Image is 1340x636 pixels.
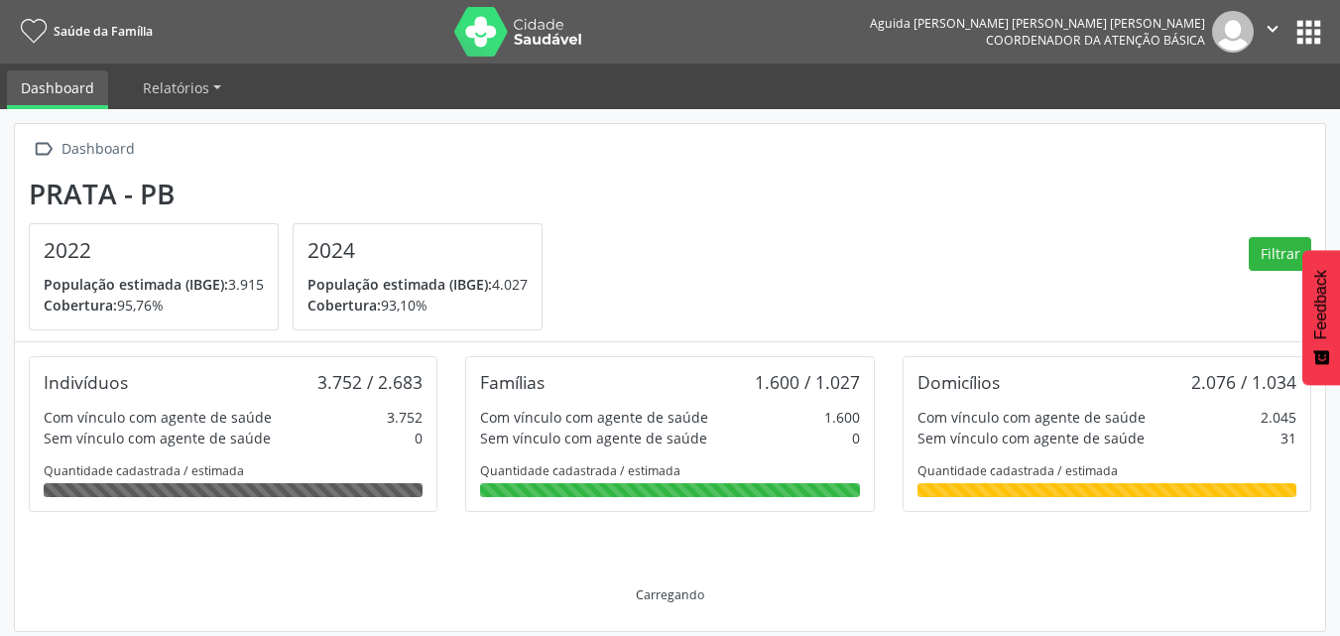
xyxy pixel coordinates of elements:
div: Famílias [480,371,545,393]
div: Sem vínculo com agente de saúde [917,428,1145,448]
div: 3.752 / 2.683 [317,371,423,393]
div: 2.045 [1261,407,1296,428]
a: Saúde da Família [14,15,153,48]
span: População estimada (IBGE): [307,275,492,294]
span: Saúde da Família [54,23,153,40]
div: Carregando [636,586,704,603]
p: 4.027 [307,274,528,295]
span: Cobertura: [307,296,381,315]
a: Relatórios [129,70,235,105]
button:  [1254,11,1291,53]
img: img [1212,11,1254,53]
span: Coordenador da Atenção Básica [986,32,1205,49]
h4: 2022 [44,238,264,263]
button: Filtrar [1249,237,1311,271]
div: 2.076 / 1.034 [1191,371,1296,393]
div: 0 [415,428,423,448]
div: Prata - PB [29,178,556,210]
span: Relatórios [143,78,209,97]
div: 0 [852,428,860,448]
div: 1.600 / 1.027 [755,371,860,393]
div: Quantidade cadastrada / estimada [44,462,423,479]
div: Quantidade cadastrada / estimada [917,462,1296,479]
div: Sem vínculo com agente de saúde [480,428,707,448]
span: População estimada (IBGE): [44,275,228,294]
div: Aguida [PERSON_NAME] [PERSON_NAME] [PERSON_NAME] [870,15,1205,32]
i:  [29,135,58,164]
a: Dashboard [7,70,108,109]
div: 31 [1280,428,1296,448]
h4: 2024 [307,238,528,263]
span: Cobertura: [44,296,117,315]
div: 1.600 [824,407,860,428]
div: Com vínculo com agente de saúde [44,407,272,428]
div: Quantidade cadastrada / estimada [480,462,859,479]
button: apps [1291,15,1326,50]
div: Dashboard [58,135,138,164]
p: 93,10% [307,295,528,316]
div: 3.752 [387,407,423,428]
div: Indivíduos [44,371,128,393]
div: Com vínculo com agente de saúde [480,407,708,428]
div: Domicílios [917,371,1000,393]
a:  Dashboard [29,135,138,164]
p: 3.915 [44,274,264,295]
div: Sem vínculo com agente de saúde [44,428,271,448]
span: Feedback [1312,270,1330,339]
i:  [1262,18,1283,40]
p: 95,76% [44,295,264,316]
button: Feedback - Mostrar pesquisa [1302,250,1340,385]
div: Com vínculo com agente de saúde [917,407,1146,428]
